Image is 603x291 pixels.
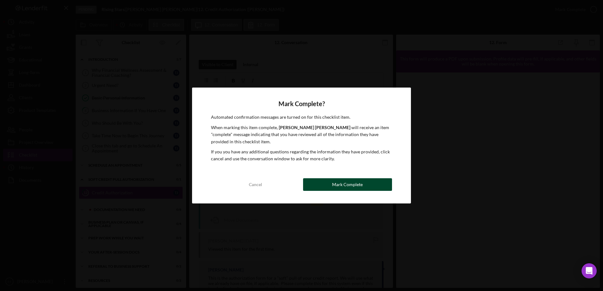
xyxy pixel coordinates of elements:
[303,178,392,191] button: Mark Complete
[249,178,262,191] div: Cancel
[332,178,363,191] div: Mark Complete
[211,100,392,107] h4: Mark Complete?
[582,263,597,278] div: Open Intercom Messenger
[211,124,392,145] p: When marking this item complete, will receive an item "complete" message indicating that you have...
[211,148,392,163] p: If you you have any additional questions regarding the information they have provided, click canc...
[211,178,300,191] button: Cancel
[211,114,392,121] p: Automated confirmation messages are turned on for this checklist item.
[279,125,350,130] b: [PERSON_NAME] [PERSON_NAME]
